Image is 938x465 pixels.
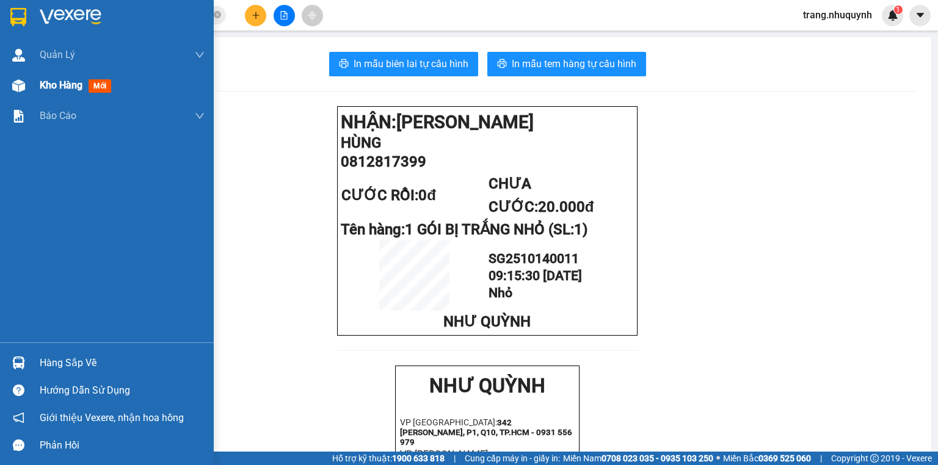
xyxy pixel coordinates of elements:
span: HÙNG [341,134,381,151]
strong: NHẬN: [341,112,534,132]
strong: NHƯ QUỲNH [34,5,150,28]
button: plus [245,5,266,26]
span: CHƯA CƯỚC: [489,175,594,215]
span: Báo cáo [40,108,76,123]
span: question-circle [13,384,24,396]
strong: 0369 525 060 [758,453,811,463]
span: close-circle [214,11,221,18]
span: | [820,452,822,465]
img: solution-icon [12,110,25,123]
strong: 342 [PERSON_NAME], P1, Q10, TP.HCM - 0931 556 979 [5,46,177,74]
span: caret-down [915,10,926,21]
span: Nhỏ [489,285,512,300]
span: In mẫu biên lai tự cấu hình [354,56,468,71]
button: file-add [274,5,295,26]
span: 1 GÓI BỊ TRẮNG NHỎ (SL: [405,221,587,238]
span: [PERSON_NAME] [396,112,534,132]
span: copyright [870,454,879,463]
span: 09:15:30 [DATE] [489,268,582,283]
strong: NHƯ QUỲNH [429,374,545,397]
span: trang.nhuquynh [793,7,882,23]
strong: 342 [PERSON_NAME], P1, Q10, TP.HCM - 0931 556 979 [400,418,572,447]
span: down [195,50,205,60]
p: VP [GEOGRAPHIC_DATA]: [400,417,575,447]
p: VP [GEOGRAPHIC_DATA]: [5,44,178,74]
sup: 1 [894,5,903,14]
img: logo-vxr [10,8,26,26]
span: 0812817399 [341,153,426,170]
span: notification [13,412,24,424]
span: In mẫu tem hàng tự cấu hình [512,56,636,71]
span: ⚪️ [716,456,720,461]
span: VP [PERSON_NAME]: [5,76,95,87]
span: Giới thiệu Vexere, nhận hoa hồng [40,410,184,425]
strong: 0708 023 035 - 0935 103 250 [602,453,713,463]
div: Phản hồi [40,436,205,455]
button: caret-down [909,5,931,26]
span: Quản Lý [40,47,75,62]
span: Miền Nam [563,452,713,465]
span: printer [497,59,507,70]
button: printerIn mẫu tem hàng tự cấu hình [487,52,646,76]
span: SG2510140011 [489,251,579,266]
img: warehouse-icon [12,79,25,92]
div: Hàng sắp về [40,354,205,372]
img: icon-new-feature [887,10,898,21]
strong: 1900 633 818 [392,453,445,463]
span: mới [89,79,111,93]
div: Hướng dẫn sử dụng [40,381,205,400]
span: Miền Bắc [723,452,811,465]
span: Hỗ trợ kỹ thuật: [332,452,445,465]
span: CƯỚC RỒI: [341,187,436,204]
span: file-add [280,11,288,20]
span: VP [PERSON_NAME]: [400,449,490,460]
span: NHƯ QUỲNH [443,313,531,330]
span: 20.000đ [538,198,594,215]
button: aim [302,5,323,26]
span: printer [339,59,349,70]
span: down [195,111,205,121]
span: Cung cấp máy in - giấy in: [465,452,560,465]
img: warehouse-icon [12,356,25,369]
span: aim [308,11,316,20]
span: Tên hàng: [341,221,587,238]
button: printerIn mẫu biên lai tự cấu hình [329,52,478,76]
span: plus [252,11,260,20]
span: 1) [574,221,587,238]
img: warehouse-icon [12,49,25,62]
span: Kho hàng [40,79,82,91]
span: 1 [896,5,900,14]
span: close-circle [214,10,221,21]
span: | [454,452,456,465]
span: 0đ [418,187,436,204]
span: message [13,439,24,451]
